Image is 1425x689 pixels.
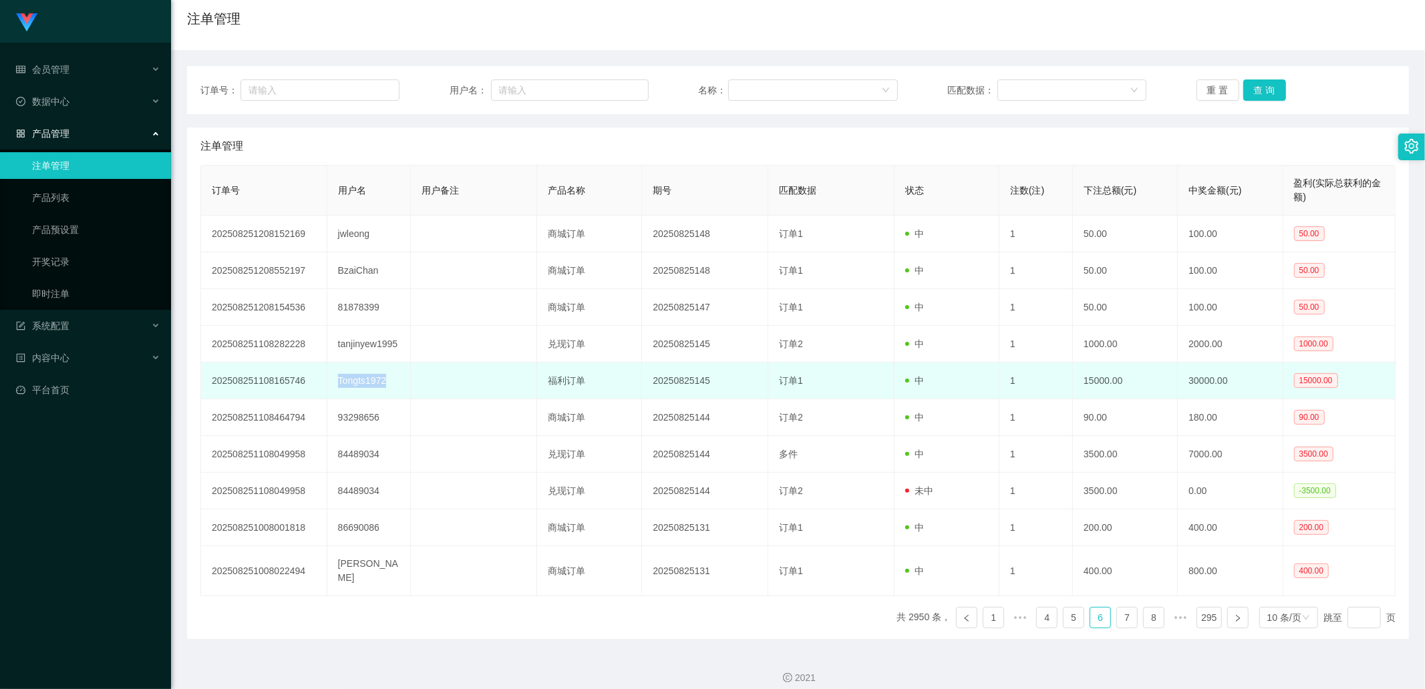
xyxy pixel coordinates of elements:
td: 7000.00 [1178,436,1283,473]
span: 系统配置 [16,320,69,331]
a: 5 [1064,608,1084,628]
span: 订单号 [212,185,240,196]
td: 50.00 [1073,289,1178,326]
span: 1000.00 [1294,336,1333,351]
td: 3500.00 [1073,436,1178,473]
span: 订单1 [779,265,803,276]
td: 商城订单 [537,509,642,546]
td: 202508251008001818 [201,509,327,546]
td: 202508251108049958 [201,436,327,473]
td: 202508251108282228 [201,326,327,363]
td: 400.00 [1178,509,1283,546]
td: 800.00 [1178,546,1283,596]
span: 用户名： [450,83,491,97]
span: ••• [1170,607,1191,628]
td: 202508251008022494 [201,546,327,596]
td: 100.00 [1178,289,1283,326]
li: 向后 5 页 [1170,607,1191,628]
span: 期号 [653,185,671,196]
td: 81878399 [327,289,412,326]
span: 订单1 [779,565,803,576]
span: -3500.00 [1294,483,1336,498]
li: 6 [1090,607,1111,628]
td: 1 [999,509,1073,546]
td: 202508251208552197 [201,252,327,289]
li: 4 [1036,607,1058,628]
span: 产品名称 [548,185,585,196]
span: 订单号： [200,83,241,97]
td: 商城订单 [537,252,642,289]
td: 1 [999,473,1073,509]
td: 202508251208154536 [201,289,327,326]
span: 中 [905,449,924,459]
span: 订单2 [779,412,803,423]
td: 1 [999,399,1073,436]
span: 50.00 [1294,263,1325,278]
span: 3500.00 [1294,447,1333,461]
td: tanjinyew1995 [327,326,412,363]
td: 1 [999,289,1073,326]
input: 请输入 [491,79,649,101]
input: 请输入 [241,79,400,101]
span: 未中 [905,485,933,496]
a: 产品列表 [32,184,160,211]
a: 即时注单 [32,280,160,307]
td: 20250825144 [642,436,768,473]
span: 订单2 [779,338,803,349]
td: 商城订单 [537,289,642,326]
a: 295 [1197,608,1221,628]
a: 7 [1117,608,1137,628]
li: 295 [1197,607,1221,628]
td: 20250825148 [642,216,768,252]
span: 订单1 [779,228,803,239]
span: 用户备注 [422,185,459,196]
td: 30000.00 [1178,363,1283,399]
td: 2000.00 [1178,326,1283,363]
span: 盈利(实际总获利的金额) [1294,178,1382,202]
span: 中 [905,265,924,276]
span: 名称： [698,83,728,97]
a: 注单管理 [32,152,160,179]
td: 50.00 [1073,216,1178,252]
span: 数据中心 [16,96,69,107]
td: 20250825131 [642,546,768,596]
span: 注单管理 [200,138,243,154]
li: 向前 5 页 [1009,607,1031,628]
span: 订单1 [779,302,803,312]
a: 产品预设置 [32,216,160,243]
td: 兑现订单 [537,473,642,509]
i: 图标: table [16,65,25,74]
span: 产品管理 [16,128,69,139]
i: 图标: right [1234,614,1242,622]
td: 202508251108165746 [201,363,327,399]
i: 图标: down [1302,614,1310,623]
div: 跳至 页 [1323,607,1396,628]
li: 5 [1063,607,1084,628]
a: 开奖记录 [32,248,160,275]
td: 1 [999,363,1073,399]
li: 上一页 [956,607,977,628]
span: 订单2 [779,485,803,496]
td: 100.00 [1178,216,1283,252]
td: 兑现订单 [537,436,642,473]
td: 0.00 [1178,473,1283,509]
td: 20250825147 [642,289,768,326]
div: 10 条/页 [1267,608,1301,628]
span: 中 [905,412,924,423]
a: 8 [1144,608,1164,628]
span: 下注总额(元) [1084,185,1136,196]
span: 50.00 [1294,300,1325,314]
td: 100.00 [1178,252,1283,289]
td: 90.00 [1073,399,1178,436]
td: 202508251108464794 [201,399,327,436]
span: 400.00 [1294,563,1329,578]
td: 3500.00 [1073,473,1178,509]
span: ••• [1009,607,1031,628]
span: 注数(注) [1010,185,1044,196]
td: 兑现订单 [537,326,642,363]
button: 重 置 [1197,79,1239,101]
i: 图标: check-circle-o [16,97,25,106]
span: 会员管理 [16,64,69,75]
span: 中 [905,228,924,239]
span: 200.00 [1294,520,1329,535]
